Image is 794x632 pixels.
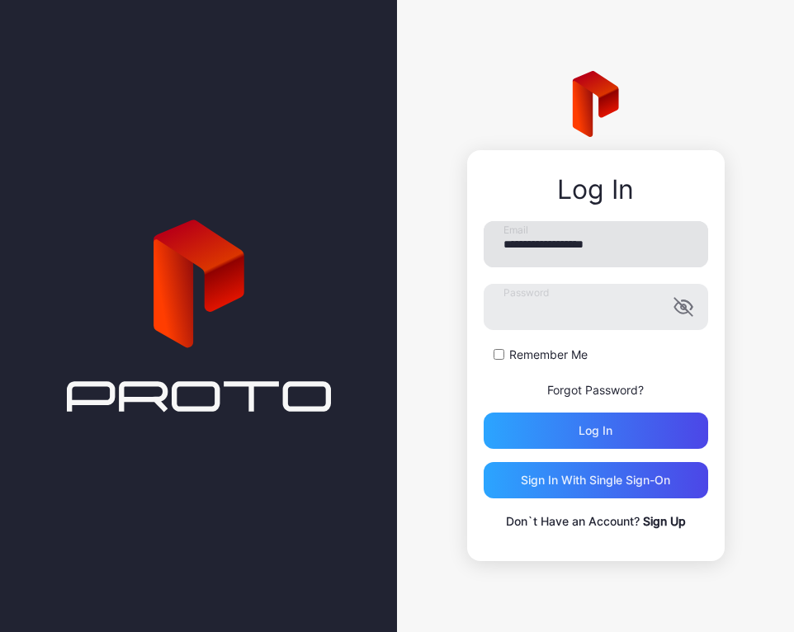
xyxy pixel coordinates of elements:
div: Sign in With Single Sign-On [521,474,670,487]
label: Remember Me [509,347,588,363]
p: Don`t Have an Account? [484,512,708,531]
a: Sign Up [643,514,686,528]
button: Password [673,297,693,317]
input: Email [484,221,708,267]
a: Forgot Password? [547,383,644,397]
button: Sign in With Single Sign-On [484,462,708,498]
button: Log in [484,413,708,449]
div: Log In [484,175,708,205]
input: Password [484,284,708,330]
div: Log in [579,424,612,437]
